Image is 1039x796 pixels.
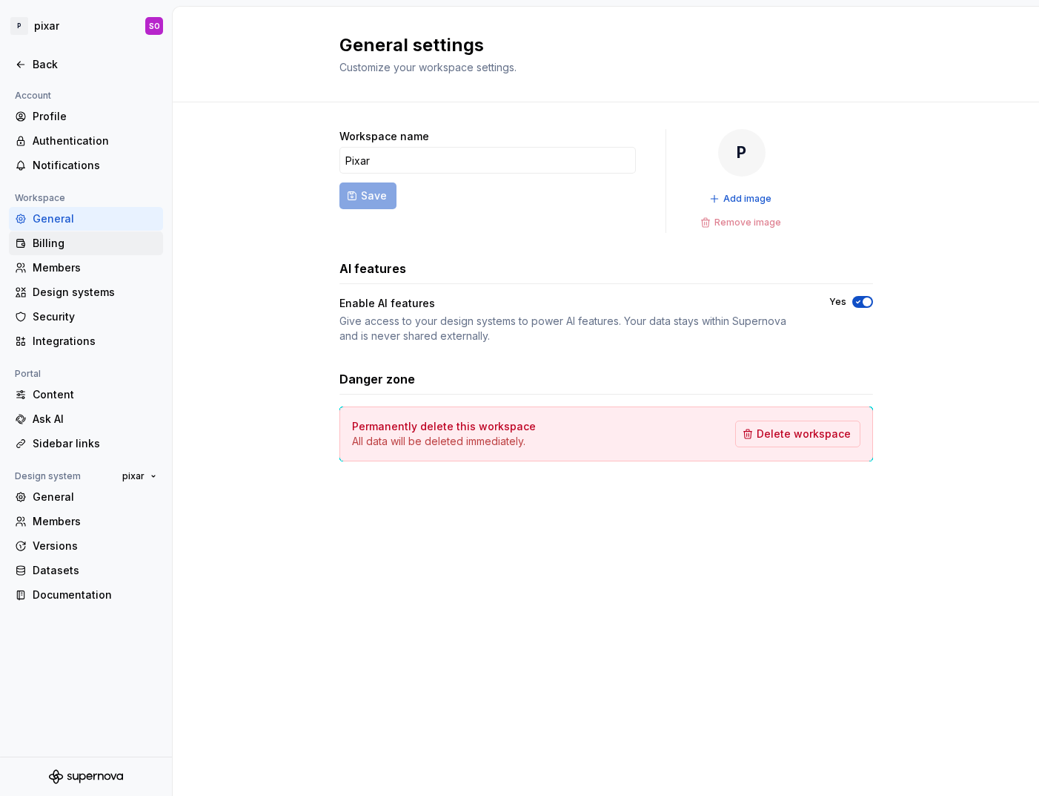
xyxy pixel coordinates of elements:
a: Ask AI [9,407,163,431]
div: Enable AI features [339,296,435,311]
span: Customize your workspace settings. [339,61,517,73]
button: Add image [705,188,778,209]
a: Members [9,510,163,533]
a: Notifications [9,154,163,177]
a: Security [9,305,163,329]
div: Integrations [33,334,157,349]
div: General [33,211,157,226]
p: All data will be deleted immediately. [352,434,536,449]
label: Yes [829,296,846,308]
div: Documentation [33,588,157,602]
a: Integrations [9,329,163,353]
div: Back [33,57,157,72]
a: Members [9,256,163,280]
div: P [718,129,766,177]
div: Sidebar links [33,436,157,451]
a: Content [9,383,163,407]
div: Billing [33,236,157,251]
div: Design system [9,467,87,485]
a: Design systems [9,280,163,304]
button: Delete workspace [735,421,860,447]
div: Workspace [9,189,71,207]
span: pixar [122,470,145,482]
h3: AI features [339,260,406,277]
div: Content [33,387,157,402]
a: Sidebar links [9,432,163,455]
a: Back [9,53,163,76]
div: Profile [33,109,157,124]
div: Design systems [33,285,157,300]
div: Give access to your design systems to power AI features. Your data stays within Supernova and is ... [339,314,803,343]
div: General [33,490,157,504]
div: P [10,17,28,35]
h4: Permanently delete this workspace [352,419,536,434]
a: General [9,207,163,231]
a: General [9,485,163,509]
a: Authentication [9,129,163,153]
div: Account [9,87,57,105]
div: Members [33,514,157,529]
button: PpixarSO [3,10,169,42]
h2: General settings [339,33,855,57]
div: SO [149,20,160,32]
div: Notifications [33,158,157,173]
div: Authentication [33,134,157,148]
a: Billing [9,231,163,255]
div: pixar [34,19,59,33]
span: Delete workspace [757,427,851,441]
div: Versions [33,539,157,553]
div: Portal [9,365,47,383]
h3: Danger zone [339,370,415,388]
a: Versions [9,534,163,558]
div: Members [33,260,157,275]
a: Documentation [9,583,163,607]
svg: Supernova Logo [49,769,123,784]
a: Datasets [9,559,163,582]
span: Add image [723,193,771,205]
label: Workspace name [339,129,429,144]
div: Datasets [33,563,157,578]
div: Ask AI [33,412,157,427]
a: Profile [9,105,163,128]
div: Security [33,309,157,324]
